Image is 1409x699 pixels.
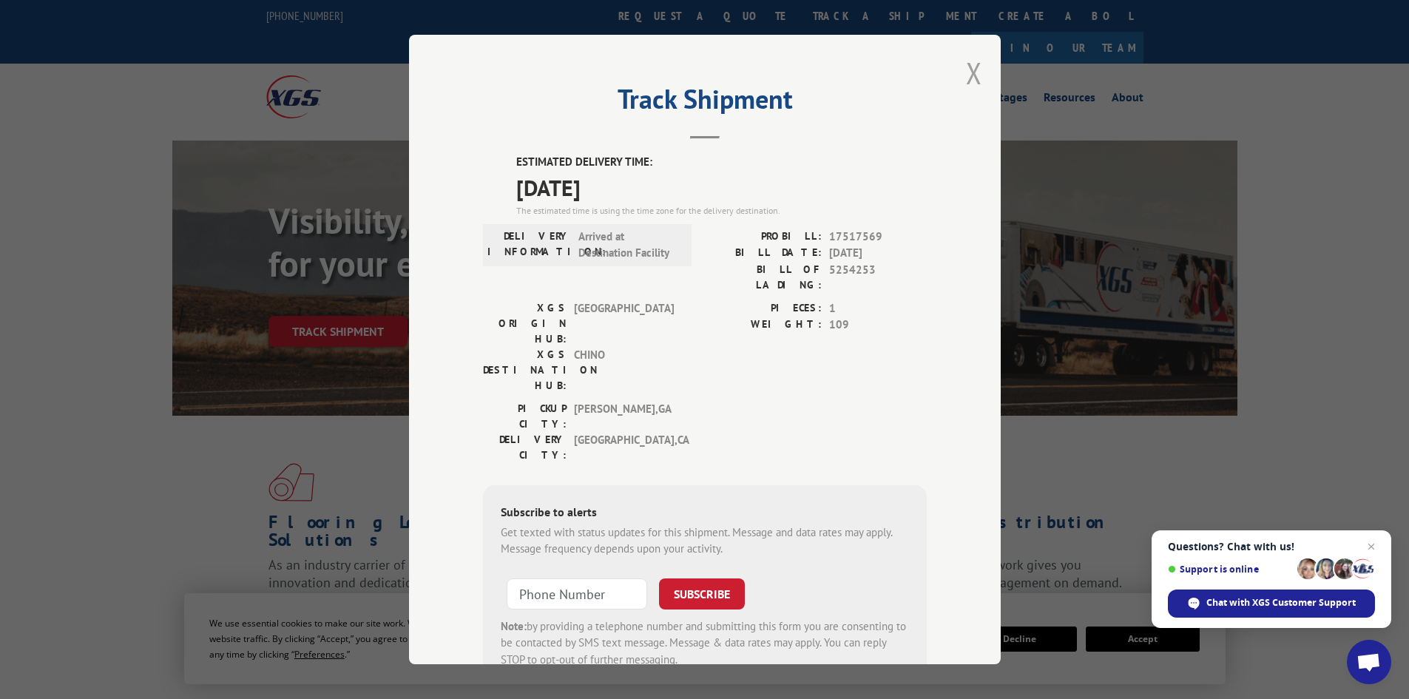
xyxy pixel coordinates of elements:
[659,578,745,609] button: SUBSCRIBE
[829,229,927,246] span: 17517569
[483,300,567,347] label: XGS ORIGIN HUB:
[829,245,927,262] span: [DATE]
[487,229,571,262] label: DELIVERY INFORMATION:
[574,432,674,463] span: [GEOGRAPHIC_DATA] , CA
[966,53,982,92] button: Close modal
[574,401,674,432] span: [PERSON_NAME] , GA
[483,401,567,432] label: PICKUP CITY:
[705,317,822,334] label: WEIGHT:
[1362,538,1380,556] span: Close chat
[1168,564,1292,575] span: Support is online
[1347,640,1391,684] div: Open chat
[705,229,822,246] label: PROBILL:
[574,347,674,394] span: CHINO
[501,618,909,669] div: by providing a telephone number and submitting this form you are consenting to be contacted by SM...
[574,300,674,347] span: [GEOGRAPHIC_DATA]
[483,347,567,394] label: XGS DESTINATION HUB:
[501,524,909,558] div: Get texted with status updates for this shipment. Message and data rates may apply. Message frequ...
[516,204,927,217] div: The estimated time is using the time zone for the delivery destination.
[516,171,927,204] span: [DATE]
[501,503,909,524] div: Subscribe to alerts
[1168,590,1375,618] div: Chat with XGS Customer Support
[507,578,647,609] input: Phone Number
[829,317,927,334] span: 109
[483,432,567,463] label: DELIVERY CITY:
[578,229,678,262] span: Arrived at Destination Facility
[516,154,927,171] label: ESTIMATED DELIVERY TIME:
[705,245,822,262] label: BILL DATE:
[501,619,527,633] strong: Note:
[829,262,927,293] span: 5254253
[829,300,927,317] span: 1
[1168,541,1375,553] span: Questions? Chat with us!
[483,89,927,117] h2: Track Shipment
[705,262,822,293] label: BILL OF LADING:
[1206,596,1356,609] span: Chat with XGS Customer Support
[705,300,822,317] label: PIECES:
